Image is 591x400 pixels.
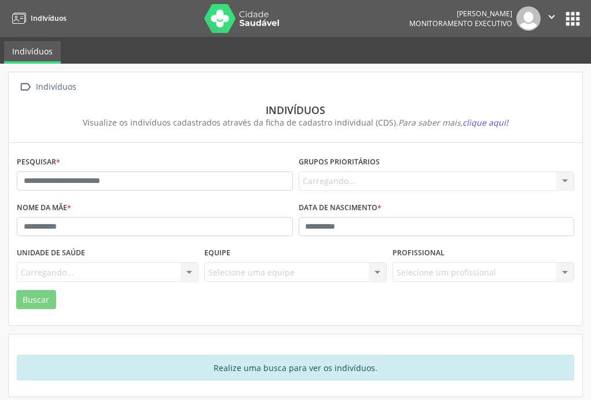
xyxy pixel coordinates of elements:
[34,79,78,96] div: Indivíduos
[409,19,512,28] span: Monitoramento Executivo
[4,41,61,64] a: Indivíduos
[299,153,380,171] label: Grupos prioritários
[17,244,85,262] label: Unidade de saúde
[462,117,508,128] span: clique aqui!
[545,10,558,23] i: 
[409,9,512,19] div: [PERSON_NAME]
[516,6,541,31] img: img
[17,79,34,96] i: 
[541,6,563,31] button: 
[31,13,67,23] span: Indivíduos
[17,355,574,380] div: Realize uma busca para ver os indivíduos.
[299,199,381,217] label: Data de nascimento
[398,117,508,128] i: Para saber mais,
[17,199,71,217] label: Nome da mãe
[563,9,583,29] button: apps
[25,116,566,129] div: Visualize os indivíduos cadastrados através da ficha de cadastro individual (CDS).
[8,9,67,28] a: Indivíduos
[17,79,78,96] a:  Indivíduos
[16,290,56,310] button: Buscar
[17,153,60,171] label: Pesquisar
[25,104,566,116] div: Indivíduos
[392,244,445,262] label: Profissional
[204,244,230,262] label: Equipe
